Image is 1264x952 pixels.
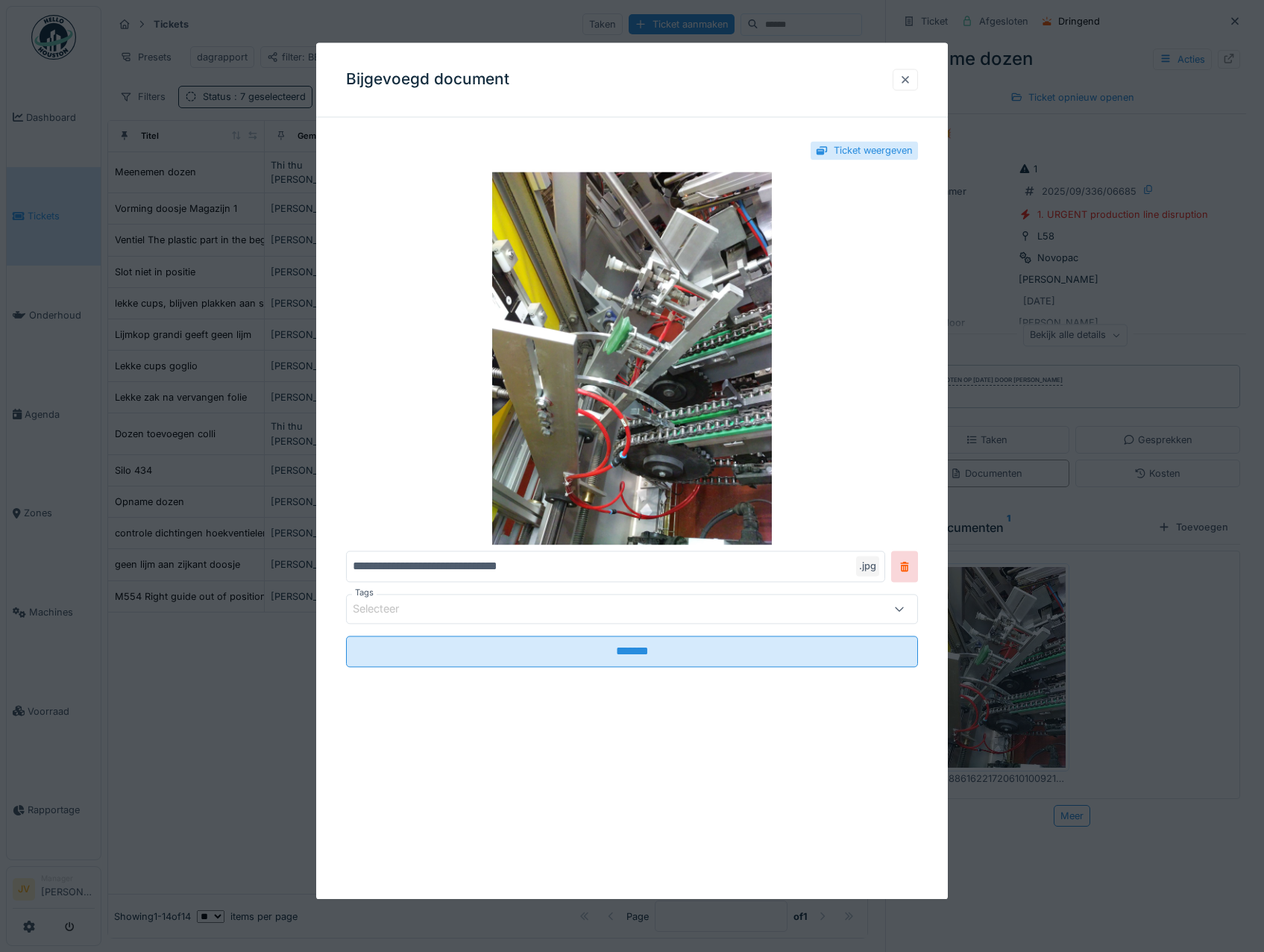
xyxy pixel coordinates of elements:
[856,557,879,577] div: .jpg
[346,172,919,545] img: 635ff735-129d-466f-b455-ec7036de90a8-17587838861622172061010092124400.jpg
[834,143,913,157] div: Ticket weergeven
[346,70,509,89] h3: Bijgevoegd document
[352,587,377,600] label: Tags
[353,601,420,618] div: Selecteer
